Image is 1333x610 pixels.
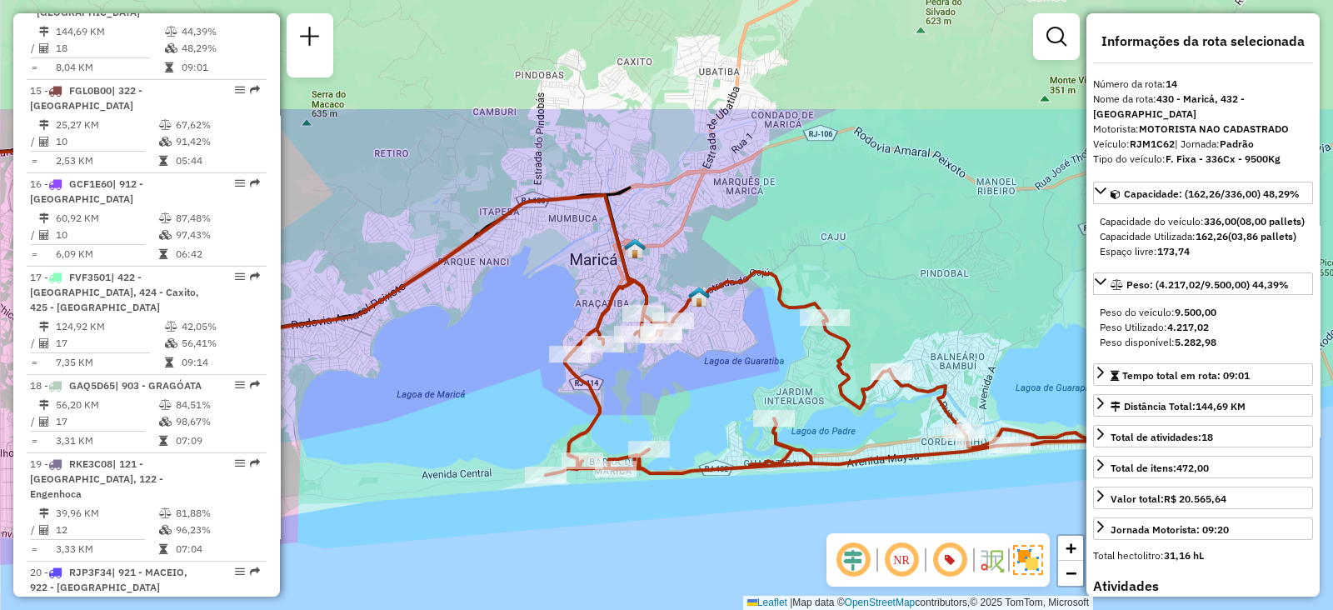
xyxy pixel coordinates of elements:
td: 18 [55,40,164,57]
td: 05:44 [175,152,259,169]
div: Número da rota: [1093,77,1313,92]
a: Peso: (4.217,02/9.500,00) 44,39% [1093,272,1313,295]
span: 144,69 KM [1196,400,1246,412]
strong: (08,00 pallets) [1236,215,1305,227]
i: % de utilização da cubagem [165,43,177,53]
div: Tipo do veículo: [1093,152,1313,167]
em: Opções [235,380,245,390]
td: 87,48% [175,210,259,227]
i: % de utilização do peso [165,322,177,332]
span: 20 - [30,566,187,593]
span: Ocultar deslocamento [833,540,873,580]
td: 56,20 KM [55,397,158,413]
strong: 14 [1166,77,1177,90]
td: = [30,59,38,76]
span: Peso: (4.217,02/9.500,00) 44,39% [1126,278,1289,291]
strong: (03,86 pallets) [1228,230,1296,242]
td: 91,42% [175,133,259,150]
div: Valor total: [1111,492,1226,507]
span: 16 - [30,177,143,205]
div: Map data © contributors,© 2025 TomTom, Microsoft [743,596,1093,610]
span: Total de atividades: [1111,431,1213,443]
span: | Jornada: [1175,137,1254,150]
img: Teste WCL Maricá 1 [688,286,710,307]
td: 56,41% [181,335,260,352]
i: % de utilização do peso [159,508,172,518]
td: 07:09 [175,432,259,449]
div: Capacidade do veículo: [1100,214,1306,229]
div: Capacidade Utilizada: [1100,229,1306,244]
td: 39,96 KM [55,505,158,522]
h4: Atividades [1093,578,1313,594]
i: % de utilização da cubagem [165,338,177,348]
a: Zoom in [1058,536,1083,561]
td: 81,88% [175,505,259,522]
a: Capacidade: (162,26/336,00) 48,29% [1093,182,1313,204]
span: Peso do veículo: [1100,306,1216,318]
em: Opções [235,85,245,95]
em: Rota exportada [250,178,260,188]
a: Exibir filtros [1040,20,1073,53]
td: 44,39% [181,23,260,40]
div: Jornada Motorista: 09:20 [1111,522,1229,537]
td: 84,51% [175,397,259,413]
i: % de utilização da cubagem [159,230,172,240]
i: Total de Atividades [39,43,49,53]
a: Leaflet [747,597,787,608]
span: GCF1E60 [69,177,112,190]
span: − [1066,562,1076,583]
div: Espaço livre: [1100,244,1306,259]
td: = [30,246,38,262]
i: Distância Total [39,120,49,130]
td: 144,69 KM [55,23,164,40]
strong: 173,74 [1157,245,1190,257]
div: Peso disponível: [1100,335,1306,350]
span: + [1066,537,1076,558]
a: OpenStreetMap [845,597,916,608]
td: 10 [55,227,158,243]
td: 07:04 [175,541,259,557]
i: Tempo total em rota [165,357,173,367]
strong: F. Fixa - 336Cx - 9500Kg [1166,152,1281,165]
i: % de utilização da cubagem [159,417,172,427]
i: % de utilização do peso [159,213,172,223]
span: | 903 - GRAGÓATA [115,379,202,392]
a: Jornada Motorista: 09:20 [1093,517,1313,540]
div: Veículo: [1093,137,1313,152]
i: Tempo total em rota [159,249,167,259]
td: 48,29% [181,40,260,57]
td: = [30,152,38,169]
i: Tempo total em rota [159,156,167,166]
strong: R$ 20.565,64 [1164,492,1226,505]
div: Total de itens: [1111,461,1209,476]
a: Distância Total:144,69 KM [1093,394,1313,417]
em: Rota exportada [250,85,260,95]
div: Peso Utilizado: [1100,320,1306,335]
span: 19 - [30,457,163,500]
a: Total de itens:472,00 [1093,456,1313,478]
td: / [30,133,38,150]
span: Tempo total em rota: 09:01 [1122,369,1250,382]
td: 09:01 [181,59,260,76]
td: 6,09 KM [55,246,158,262]
strong: 472,00 [1176,462,1209,474]
strong: 5.282,98 [1175,336,1216,348]
span: 15 - [30,84,142,112]
i: Tempo total em rota [165,62,173,72]
td: = [30,354,38,371]
span: | 912 - [GEOGRAPHIC_DATA] [30,177,143,205]
img: Exibir/Ocultar setores [1013,545,1043,575]
td: 97,43% [175,227,259,243]
td: = [30,541,38,557]
div: Capacidade: (162,26/336,00) 48,29% [1093,207,1313,266]
td: 17 [55,335,164,352]
td: = [30,432,38,449]
i: Distância Total [39,400,49,410]
strong: 162,26 [1196,230,1228,242]
span: 17 - [30,271,199,313]
i: Total de Atividades [39,230,49,240]
div: Peso: (4.217,02/9.500,00) 44,39% [1093,298,1313,357]
em: Opções [235,272,245,282]
strong: 31,16 hL [1164,549,1204,562]
span: Capacidade: (162,26/336,00) 48,29% [1124,187,1300,200]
